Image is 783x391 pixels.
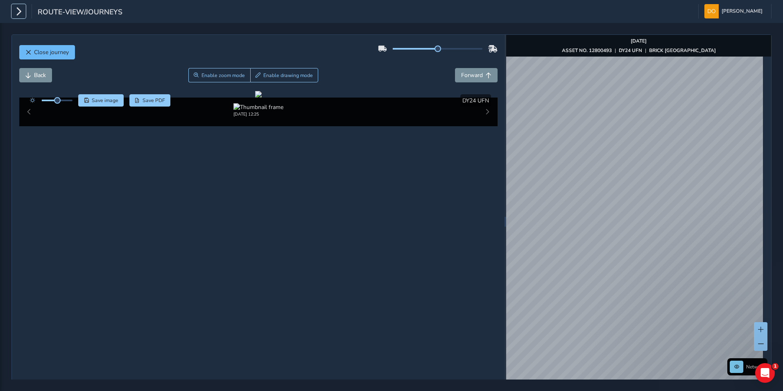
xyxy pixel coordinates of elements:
[562,47,612,54] strong: ASSET NO. 12800493
[29,29,173,36] span: Check out how to navigate Route View here!
[188,68,250,82] button: Zoom
[78,94,124,107] button: Save
[772,363,778,370] span: 1
[38,231,126,247] button: Send us a message
[201,72,245,79] span: Enable zoom mode
[19,68,52,82] button: Back
[61,4,105,18] h1: Messages
[25,276,57,282] span: Messages
[461,71,483,79] span: Forward
[29,67,70,76] div: Route-Reports
[144,3,158,18] div: Close
[143,97,165,104] span: Save PDF
[29,37,70,45] div: Route-Reports
[619,47,642,54] strong: DY24 UFN
[19,45,75,59] button: Close journey
[631,38,647,44] strong: [DATE]
[129,94,171,107] button: PDF
[649,47,716,54] strong: BRICK [GEOGRAPHIC_DATA]
[746,364,765,370] span: Network
[722,4,763,18] span: [PERSON_NAME]
[92,97,118,104] span: Save image
[263,72,313,79] span: Enable drawing mode
[9,29,26,45] div: Profile image for Route-Reports
[82,256,164,289] button: Help
[71,67,94,76] div: • [DATE]
[9,59,26,75] div: Profile image for Route-Reports
[34,48,69,56] span: Close journey
[233,103,283,111] img: Thumbnail frame
[462,97,489,105] span: DY24 UFN
[455,68,498,82] button: Forward
[704,4,719,18] img: diamond-layout
[34,71,46,79] span: Back
[562,47,716,54] div: | |
[29,59,709,66] span: Hi [PERSON_NAME], Welcome to Route Reports! We have articles which will help you get started, che...
[755,363,775,383] iframe: Intercom live chat
[233,111,283,117] div: [DATE] 12:25
[116,276,129,282] span: Help
[38,7,122,18] span: route-view/journeys
[704,4,765,18] button: [PERSON_NAME]
[71,37,94,45] div: • [DATE]
[250,68,319,82] button: Draw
